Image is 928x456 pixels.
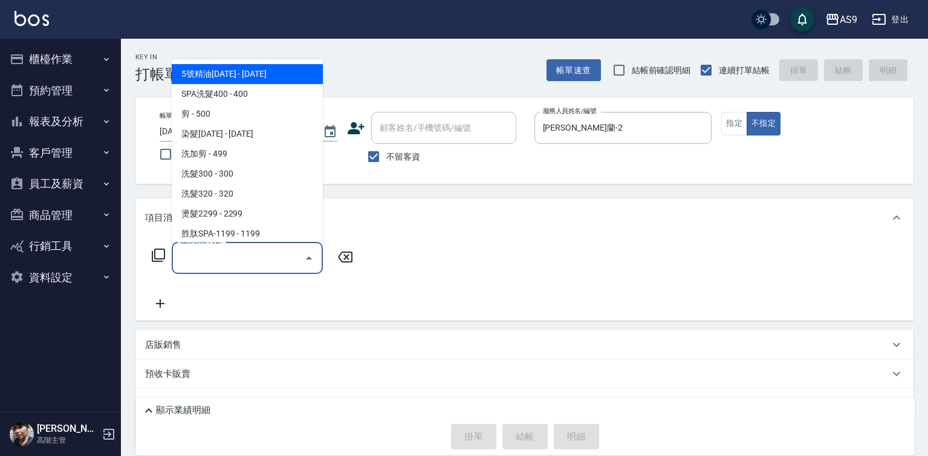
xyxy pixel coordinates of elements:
[156,404,210,417] p: 顯示業績明細
[299,249,319,268] button: Close
[5,75,116,106] button: 預約管理
[820,7,862,32] button: AS9
[172,184,323,204] span: 洗髮320 - 320
[135,388,913,417] div: 其他付款方式
[5,230,116,262] button: 行銷工具
[543,106,596,116] label: 服務人員姓名/編號
[145,368,190,380] p: 預收卡販賣
[172,104,323,124] span: 剪 - 500
[172,84,323,104] span: SPA洗髮400 - 400
[145,396,206,409] p: 其他付款方式
[160,111,185,120] label: 帳單日期
[719,64,770,77] span: 連續打單結帳
[867,8,913,31] button: 登出
[15,11,49,26] img: Logo
[5,168,116,200] button: 員工及薪資
[721,112,747,135] button: 指定
[135,330,913,359] div: 店販銷售
[172,204,323,224] span: 燙髮2299 - 2299
[5,44,116,75] button: 櫃檯作業
[37,423,99,435] h5: [PERSON_NAME]
[135,66,179,83] h3: 打帳單
[840,12,857,27] div: AS9
[747,112,780,135] button: 不指定
[547,59,601,82] button: 帳單速查
[5,137,116,169] button: 客戶管理
[172,64,323,84] span: 5號精油[DATE] - [DATE]
[10,422,34,446] img: Person
[145,339,181,351] p: 店販銷售
[160,122,311,142] input: YYYY/MM/DD hh:mm
[135,53,179,61] h2: Key In
[5,106,116,137] button: 報表及分析
[386,151,420,163] span: 不留客資
[632,64,691,77] span: 結帳前確認明細
[145,212,181,224] p: 項目消費
[316,117,345,146] button: Choose date, selected date is 2025-09-10
[172,164,323,184] span: 洗髮300 - 300
[135,359,913,388] div: 預收卡販賣
[135,198,913,237] div: 項目消費
[172,144,323,164] span: 洗加剪 - 499
[5,200,116,231] button: 商品管理
[172,124,323,144] span: 染髮[DATE] - [DATE]
[790,7,814,31] button: save
[172,224,323,244] span: 胜肽SPA-1199 - 1199
[5,262,116,293] button: 資料設定
[37,435,99,446] p: 高階主管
